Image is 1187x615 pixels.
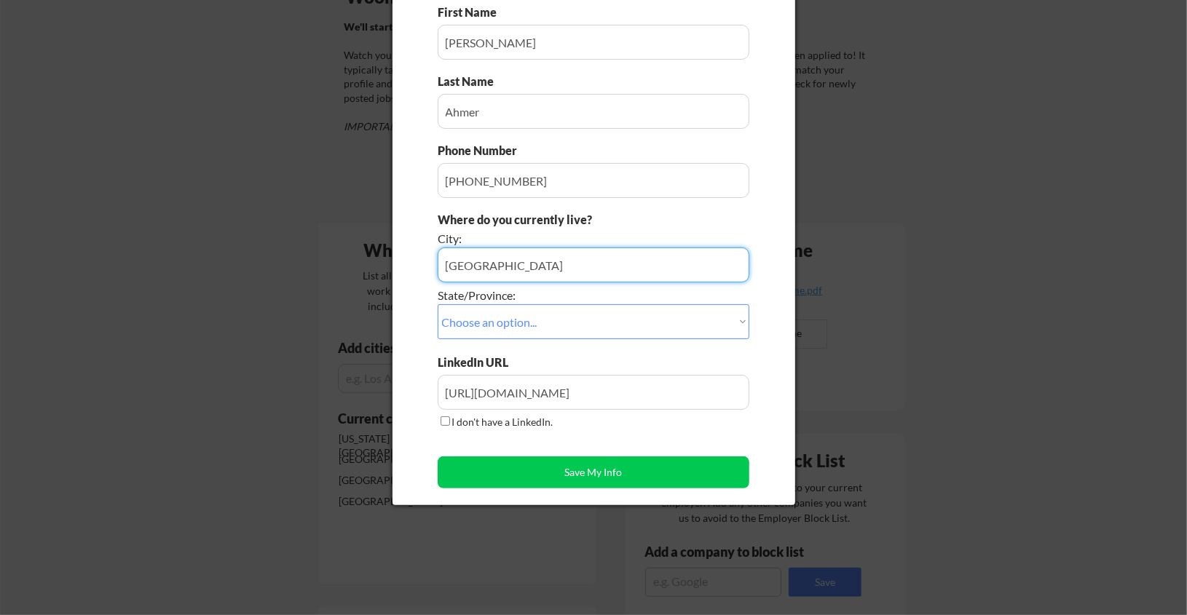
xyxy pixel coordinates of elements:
input: e.g. Los Angeles [438,247,749,282]
button: Save My Info [438,456,749,488]
label: I don't have a LinkedIn. [452,416,553,428]
input: Type here... [438,375,749,410]
div: Where do you currently live? [438,212,668,228]
div: First Name [438,4,509,20]
div: Phone Number [438,143,526,159]
input: Type here... [438,25,749,60]
div: State/Province: [438,287,668,303]
div: Last Name [438,74,509,90]
div: City: [438,231,668,247]
input: Type here... [438,94,749,129]
input: Type here... [438,163,749,198]
div: LinkedIn URL [438,354,547,370]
